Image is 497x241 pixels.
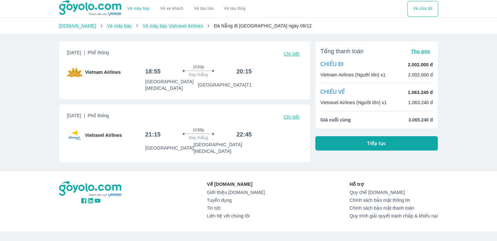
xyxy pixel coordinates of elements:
[59,23,96,28] a: [DOMAIN_NAME]
[407,1,438,17] div: choose transportation mode
[350,205,438,211] a: Chính sách bảo mật thanh toán
[367,140,386,147] span: Tiếp tục
[237,68,252,75] h6: 20:15
[122,1,251,17] div: choose transportation mode
[350,190,438,195] a: Quy chế [DOMAIN_NAME]
[59,181,123,197] img: logo
[350,198,438,203] a: Chính sách bảo mật thông tin
[145,131,160,138] h6: 21:15
[84,50,85,55] span: |
[321,99,387,106] p: Vietravel Airlines (Người lớn) x1
[107,23,132,28] a: Vé máy bay
[193,127,204,133] span: 1h30p
[59,23,438,29] nav: breadcrumb
[207,213,265,218] a: Liên hệ với chúng tôi
[408,47,433,56] button: Thu gọn
[321,61,344,68] p: CHIỀU ĐI
[214,23,312,28] span: Đà Nẵng đi [GEOGRAPHIC_DATA] ngày 06/12
[207,190,265,195] a: Giới thiệu [DOMAIN_NAME]
[207,205,265,211] a: Tin tức
[145,68,160,75] h6: 18:55
[281,112,302,121] button: Chi tiết
[194,141,252,154] p: [GEOGRAPHIC_DATA] [MEDICAL_DATA]
[321,47,364,55] span: Tổng thanh toán
[219,1,251,17] button: Vé tàu thủy
[88,113,109,118] span: Phổ thông
[85,132,122,138] span: Vietravel Airlines
[408,99,433,106] p: 1.063.240 đ
[407,1,438,17] button: Vé của tôi
[284,114,299,120] span: Chi tiết
[198,82,252,88] p: [GEOGRAPHIC_DATA] T1
[281,49,302,58] button: Chi tiết
[237,131,252,138] h6: 22:45
[189,1,219,17] a: Vé tàu lửa
[411,49,430,54] span: Thu gọn
[67,112,109,121] span: [DATE]
[142,23,203,28] a: Vé máy bay Vietravel Airlines
[85,69,121,75] span: Vietnam Airlines
[321,117,351,123] span: Giá cuối cùng
[127,6,150,11] a: Vé máy bay
[350,213,438,218] a: Quy trình giải quyết tranh chấp & khiếu nại
[189,135,208,140] span: Bay thẳng
[408,61,433,68] p: 2.002.000 đ
[193,64,204,70] span: 1h20p
[207,181,265,187] p: Về [DOMAIN_NAME]
[160,6,183,11] a: Vé xe khách
[321,72,386,78] p: Vietnam Airlines (Người lớn) x1
[145,145,193,151] p: [GEOGRAPHIC_DATA]
[189,72,208,77] span: Bay thẳng
[145,78,198,91] p: [GEOGRAPHIC_DATA] [MEDICAL_DATA]
[408,89,433,96] p: 1.063.240 đ
[315,136,438,151] button: Tiếp tục
[284,51,299,56] span: Chi tiết
[408,72,433,78] p: 2.002.000 đ
[350,181,438,187] p: Hỗ trợ
[67,49,109,58] span: [DATE]
[207,198,265,203] a: Tuyển dụng
[88,50,109,55] span: Phổ thông
[321,89,345,96] p: CHIỀU VỀ
[84,113,85,118] span: |
[408,117,433,123] span: 3.065.240 đ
